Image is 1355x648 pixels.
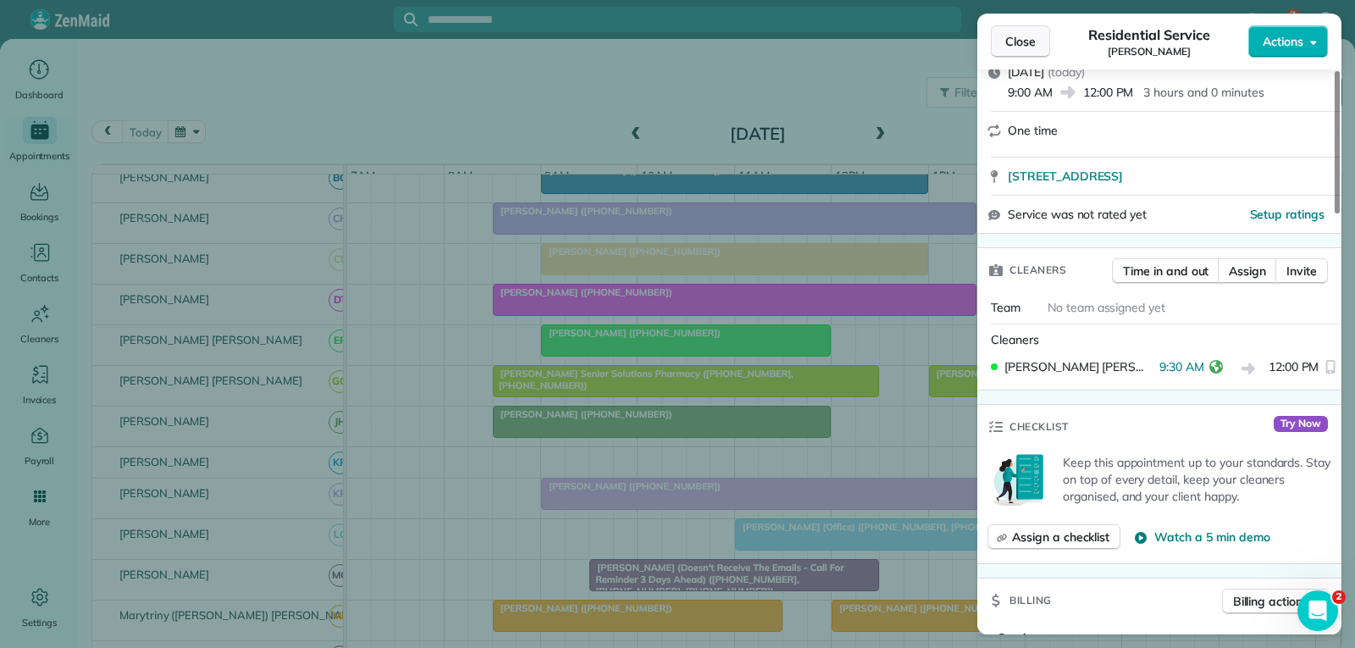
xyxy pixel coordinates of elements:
p: Keep this appointment up to your standards. Stay on top of every detail, keep your cleaners organ... [1063,454,1331,505]
iframe: Intercom live chat [1297,590,1338,631]
button: Time in and out [1112,258,1219,284]
span: 9:30 AM [1159,358,1204,379]
span: Billing actions [1233,593,1308,610]
span: Cleaners [1009,262,1066,279]
span: Checklist [1009,418,1069,435]
span: Residential Service [1088,25,1209,45]
span: 2 [1332,590,1346,604]
button: Watch a 5 min demo [1134,529,1269,546]
span: Time in and out [1123,263,1208,280]
span: Watch a 5 min demo [1154,529,1269,546]
span: Setup ratings [1250,207,1325,222]
p: 3 hours and 0 minutes [1143,84,1264,101]
span: Assign a checklist [1012,529,1109,546]
span: No team assigned yet [1048,300,1165,315]
span: Actions [1263,33,1303,50]
button: Assign [1218,258,1277,284]
button: Close [991,25,1050,58]
span: Team [991,300,1020,315]
span: [PERSON_NAME] [1108,45,1191,58]
span: Service [998,630,1038,645]
span: [DATE] [1008,64,1044,80]
span: 12:00 PM [1083,84,1134,101]
span: Billing [1009,592,1052,609]
span: 12:00 PM [1269,358,1319,379]
span: [STREET_ADDRESS] [1008,168,1123,185]
button: Invite [1275,258,1328,284]
button: Setup ratings [1250,206,1325,223]
span: Cleaners [991,332,1039,347]
a: [STREET_ADDRESS] [1008,168,1331,185]
button: Assign a checklist [987,524,1120,550]
span: One time [1008,123,1058,138]
span: Assign [1229,263,1266,280]
span: Close [1005,33,1036,50]
span: ( today ) [1048,64,1085,80]
span: [PERSON_NAME] [PERSON_NAME] [1004,358,1153,375]
span: Try Now [1274,416,1328,433]
span: Service was not rated yet [1008,206,1147,224]
span: 9:00 AM [1008,84,1053,101]
span: Invite [1286,263,1317,280]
